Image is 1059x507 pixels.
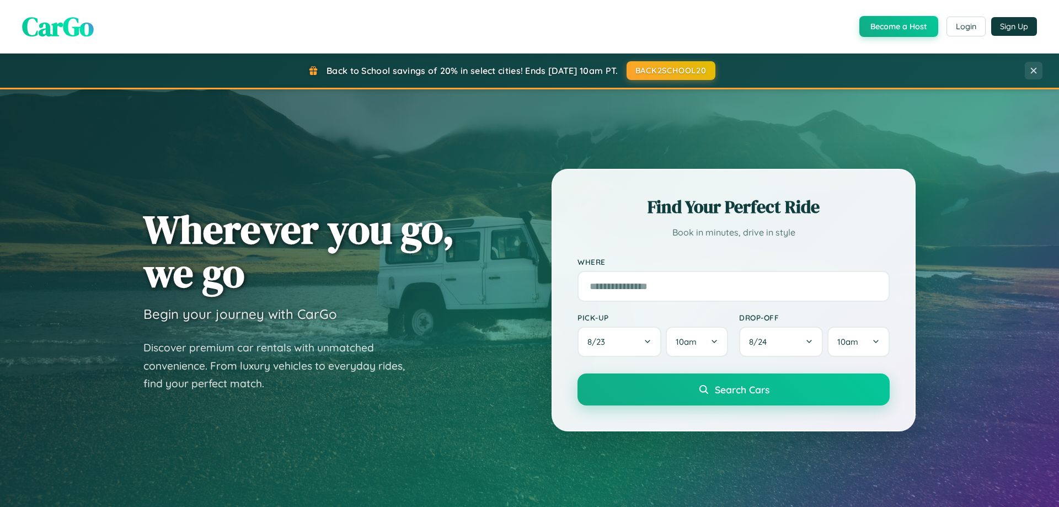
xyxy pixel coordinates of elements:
label: Pick-up [577,313,728,322]
h3: Begin your journey with CarGo [143,306,337,322]
button: 10am [827,327,890,357]
h1: Wherever you go, we go [143,207,454,295]
button: Become a Host [859,16,938,37]
button: 10am [666,327,728,357]
span: CarGo [22,8,94,45]
h2: Find Your Perfect Ride [577,195,890,219]
button: Search Cars [577,373,890,405]
label: Where [577,257,890,266]
button: 8/24 [739,327,823,357]
button: Sign Up [991,17,1037,36]
button: BACK2SCHOOL20 [627,61,715,80]
p: Discover premium car rentals with unmatched convenience. From luxury vehicles to everyday rides, ... [143,339,419,393]
span: 8 / 23 [587,337,611,347]
button: Login [946,17,986,36]
span: Search Cars [715,383,769,396]
p: Book in minutes, drive in style [577,225,890,241]
span: Back to School savings of 20% in select cities! Ends [DATE] 10am PT. [327,65,618,76]
span: 10am [676,337,697,347]
span: 8 / 24 [749,337,772,347]
span: 10am [837,337,858,347]
button: 8/23 [577,327,661,357]
label: Drop-off [739,313,890,322]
